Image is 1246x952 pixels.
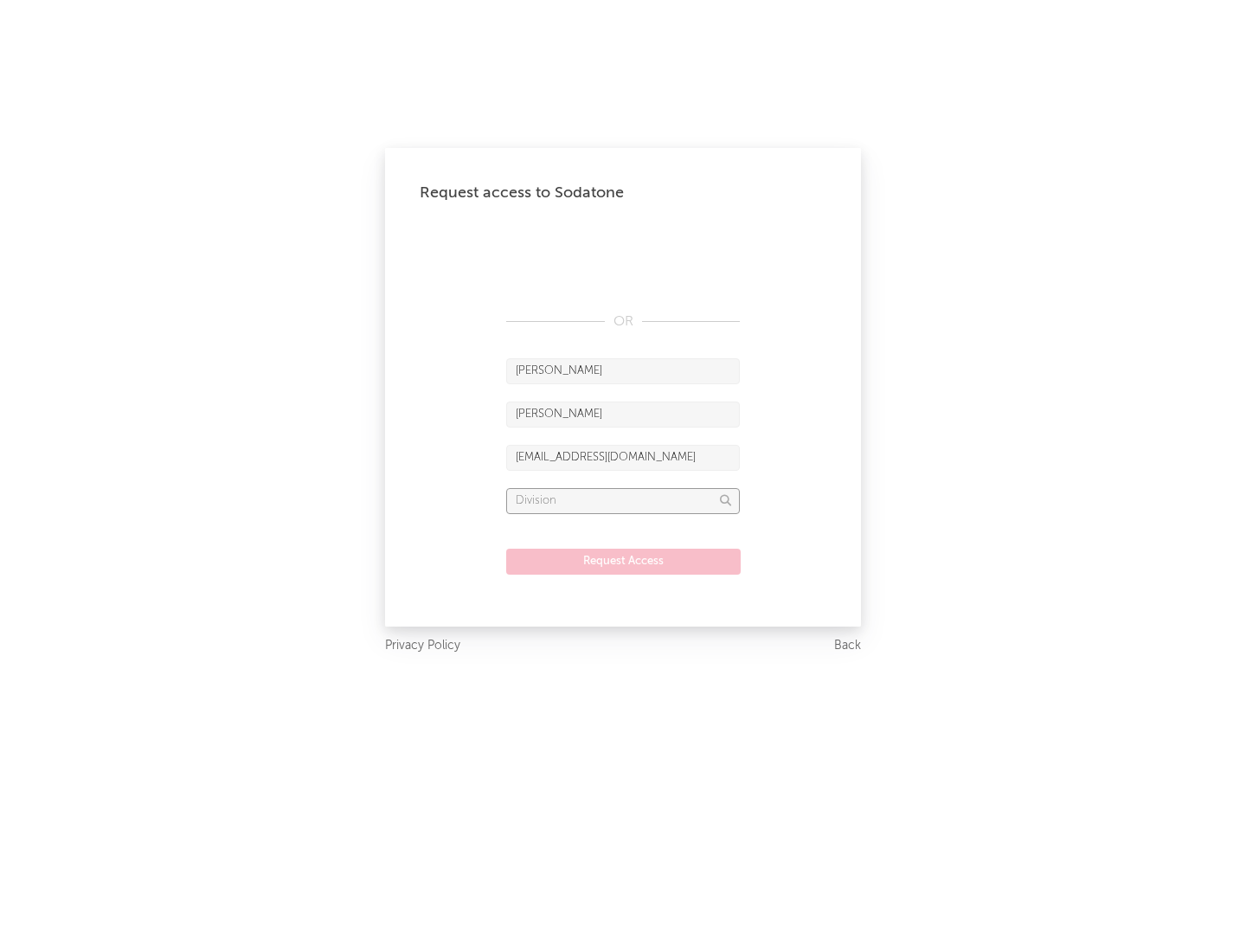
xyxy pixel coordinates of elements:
a: Back [834,635,861,657]
a: Privacy Policy [385,635,460,657]
button: Request Access [506,549,741,575]
input: Last Name [506,402,740,428]
div: OR [506,312,740,332]
div: Request access to Sodatone [420,183,826,203]
input: Division [506,488,740,514]
input: First Name [506,358,740,384]
input: Email [506,445,740,471]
